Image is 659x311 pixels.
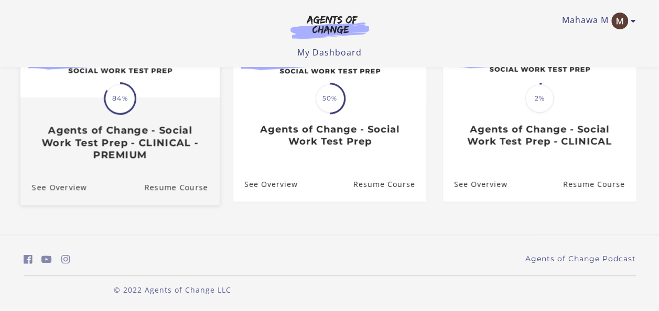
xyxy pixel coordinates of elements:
i: https://www.facebook.com/groups/aswbtestprep (Open in a new window) [24,254,33,264]
span: 2% [525,84,554,113]
a: Agents of Change - Social Work Test Prep - CLINICAL - PREMIUM: Resume Course [144,169,220,204]
a: Agents of Change - Social Work Test Prep - CLINICAL - PREMIUM: See Overview [20,169,87,204]
a: Agents of Change - Social Work Test Prep - CLINICAL: Resume Course [563,167,635,201]
a: https://www.instagram.com/agentsofchangeprep/ (Open in a new window) [61,252,70,267]
a: Toggle menu [562,13,631,29]
p: © 2022 Agents of Change LLC [24,284,321,295]
h3: Agents of Change - Social Work Test Prep [244,124,415,147]
a: My Dashboard [297,47,362,58]
i: https://www.instagram.com/agentsofchangeprep/ (Open in a new window) [61,254,70,264]
span: 84% [105,84,135,113]
h3: Agents of Change - Social Work Test Prep - CLINICAL [454,124,624,147]
a: Agents of Change - Social Work Test Prep: See Overview [233,167,298,201]
a: https://www.facebook.com/groups/aswbtestprep (Open in a new window) [24,252,33,267]
a: Agents of Change - Social Work Test Prep - CLINICAL: See Overview [443,167,507,201]
a: Agents of Change Podcast [525,253,636,264]
i: https://www.youtube.com/c/AgentsofChangeTestPrepbyMeaganMitchell (Open in a new window) [41,254,52,264]
img: Agents of Change Logo [279,15,380,39]
h3: Agents of Change - Social Work Test Prep - CLINICAL - PREMIUM [31,124,208,161]
a: https://www.youtube.com/c/AgentsofChangeTestPrepbyMeaganMitchell (Open in a new window) [41,252,52,267]
span: 50% [316,84,344,113]
a: Agents of Change - Social Work Test Prep: Resume Course [353,167,426,201]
